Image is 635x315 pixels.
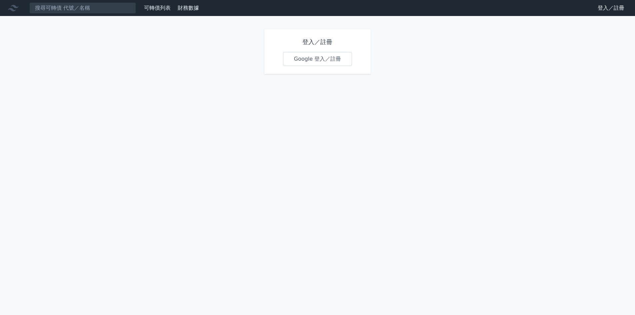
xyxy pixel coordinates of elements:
[29,2,136,14] input: 搜尋可轉債 代號／名稱
[178,5,199,11] a: 財務數據
[144,5,171,11] a: 可轉債列表
[283,37,352,47] h1: 登入／註冊
[283,52,352,66] a: Google 登入／註冊
[592,3,630,13] a: 登入／註冊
